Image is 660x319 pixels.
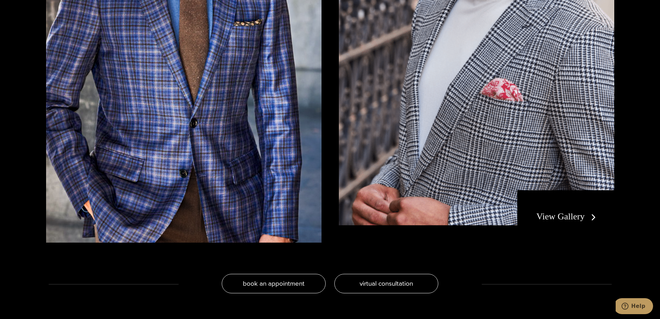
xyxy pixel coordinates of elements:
span: book an appointment [243,278,305,288]
a: View Gallery [536,211,598,221]
a: book an appointment [222,274,326,293]
a: virtual consultation [334,274,438,293]
span: virtual consultation [360,278,413,288]
iframe: Opens a widget where you can chat to one of our agents [616,298,653,316]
